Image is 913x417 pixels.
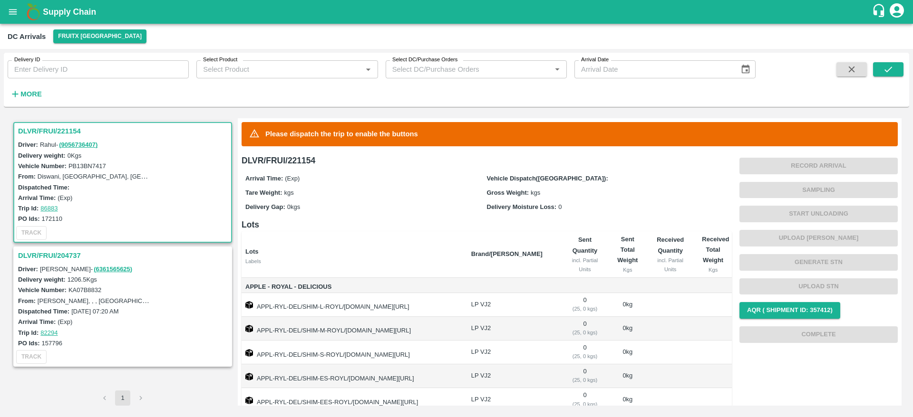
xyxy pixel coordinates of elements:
[464,293,561,317] td: LP VJ2
[568,400,601,408] div: ( 25, 0 kgs)
[568,352,601,360] div: ( 25, 0 kgs)
[242,154,732,167] h6: DLVR/FRUI/221154
[68,276,97,283] label: 1206.5 Kgs
[18,184,69,191] label: Dispatched Time:
[40,141,98,148] span: Rahul -
[574,60,733,78] input: Arrival Date
[245,301,253,309] img: box
[702,236,729,264] b: Received Total Weight
[242,218,732,231] h6: Lots
[568,304,601,313] div: ( 25, 0 kgs)
[285,175,300,182] span: (Exp)
[617,236,638,264] b: Sent Total Weight
[551,63,563,76] button: Open
[702,265,724,274] div: Kgs
[203,56,237,64] label: Select Product
[68,286,101,294] label: KA07B8832
[739,302,840,319] button: AQR ( Shipment Id: 357412)
[18,308,69,315] label: Dispatched Time:
[43,7,96,17] b: Supply Chain
[18,215,40,222] label: PO Ids:
[609,317,647,341] td: 0 kg
[284,189,294,196] span: kgs
[245,257,464,265] div: Labels
[24,2,43,21] img: logo
[18,205,39,212] label: Trip Id:
[43,5,872,19] a: Supply Chain
[40,329,58,336] a: 82294
[42,340,62,347] label: 157796
[242,293,464,317] td: APPL-RYL-DEL/SHIM-L-ROYL/[DOMAIN_NAME][URL]
[8,30,46,43] div: DC Arrivals
[581,56,609,64] label: Arrival Date
[18,276,66,283] label: Delivery weight:
[38,172,264,180] label: Diswani, [GEOGRAPHIC_DATA], [GEOGRAPHIC_DATA] , [GEOGRAPHIC_DATA]
[59,141,97,148] a: (9056736407)
[568,328,601,337] div: ( 25, 0 kgs)
[245,175,283,182] label: Arrival Time:
[58,318,72,325] label: (Exp)
[53,29,146,43] button: Select DC
[245,189,282,196] label: Tare Weight:
[609,293,647,317] td: 0 kg
[561,293,609,317] td: 0
[561,364,609,388] td: 0
[18,329,39,336] label: Trip Id:
[464,317,561,341] td: LP VJ2
[265,129,418,139] p: Please dispatch the trip to enable the buttons
[94,265,132,273] a: (6361565625)
[18,265,38,273] label: Driver:
[242,388,464,412] td: APPL-RYL-DEL/SHIM-EES-ROYL/[DOMAIN_NAME][URL]
[199,63,359,76] input: Select Product
[362,63,374,76] button: Open
[20,90,42,98] strong: More
[242,317,464,341] td: APPL-RYL-DEL/SHIM-M-ROYL/[DOMAIN_NAME][URL]
[464,364,561,388] td: LP VJ2
[71,308,118,315] label: [DATE] 07:20 AM
[68,162,106,170] label: PB13BN7417
[18,286,67,294] label: Vehicle Number:
[245,248,258,255] b: Lots
[617,265,639,274] div: Kgs
[68,152,82,159] label: 0 Kgs
[18,297,36,304] label: From:
[609,364,647,388] td: 0 kg
[40,265,133,273] span: [PERSON_NAME] -
[245,349,253,357] img: box
[464,388,561,412] td: LP VJ2
[18,194,56,201] label: Arrival Time:
[568,376,601,384] div: ( 25, 0 kgs)
[18,249,230,262] h3: DLVR/FRUI/204737
[872,3,888,20] div: customer-support
[888,2,905,22] div: account of current user
[558,203,562,210] span: 0
[18,162,67,170] label: Vehicle Number:
[737,60,755,78] button: Choose date
[245,397,253,404] img: box
[242,341,464,364] td: APPL-RYL-DEL/SHIM-S-ROYL/[DOMAIN_NAME][URL]
[568,256,601,274] div: incl. Partial Units
[245,203,285,210] label: Delivery Gap:
[8,86,44,102] button: More
[392,56,457,64] label: Select DC/Purchase Orders
[487,203,557,210] label: Delivery Moisture Loss:
[18,318,56,325] label: Arrival Time:
[18,173,36,180] label: From:
[287,203,300,210] span: 0 kgs
[18,125,230,137] h3: DLVR/FRUI/221154
[573,236,598,254] b: Sent Quantity
[242,364,464,388] td: APPL-RYL-DEL/SHIM-ES-ROYL/[DOMAIN_NAME][URL]
[245,282,464,293] span: Apple - Royal - Delicious
[8,60,189,78] input: Enter Delivery ID
[58,194,72,201] label: (Exp)
[245,373,253,380] img: box
[464,341,561,364] td: LP VJ2
[561,388,609,412] td: 0
[654,256,687,274] div: incl. Partial Units
[42,215,62,222] label: 172110
[531,189,540,196] span: kgs
[487,175,608,182] label: Vehicle Dispatch([GEOGRAPHIC_DATA]):
[471,250,543,257] b: Brand/[PERSON_NAME]
[18,152,66,159] label: Delivery weight:
[18,340,40,347] label: PO Ids:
